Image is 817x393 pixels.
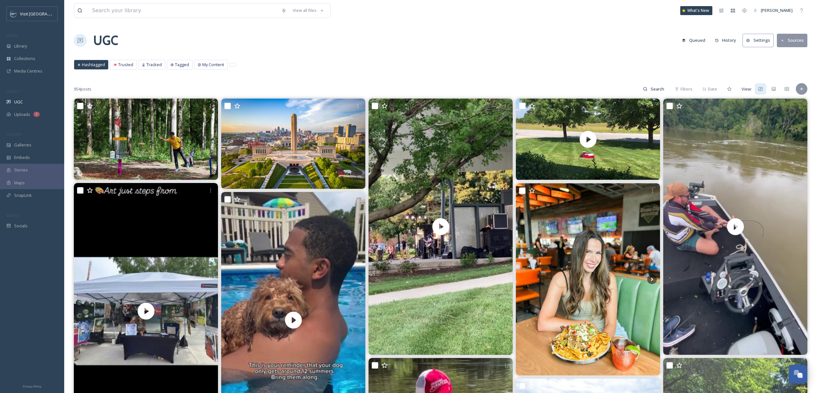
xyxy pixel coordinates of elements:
span: Date [708,86,717,92]
input: Search [648,83,668,95]
a: [PERSON_NAME] [750,4,796,17]
button: Open Chat [789,365,807,383]
img: thumbnail [369,99,513,355]
span: Library [14,43,27,49]
span: Media Centres [14,68,42,74]
span: MEDIA [6,33,18,38]
video: Robo mowing. This little guy knows what he’s doing! 😀💪🏻 #outdoorliving #landscaping #landscapedes... [516,99,660,180]
span: Collections [14,56,35,62]
a: Settings [743,34,777,47]
span: Tracked [146,62,162,68]
a: UGC [93,31,118,50]
button: Queued [679,34,708,47]
span: Privacy Policy [23,384,41,389]
img: thumbnail [516,99,660,180]
span: Visit [GEOGRAPHIC_DATA] [20,11,70,17]
img: Your shot will be as smooth as your mindset. Follow us: disc_golfusa #Worcester #Yonkers #Fayette... [74,99,218,180]
span: My Content [202,62,224,68]
span: Tagged [175,62,189,68]
a: Queued [679,34,712,47]
a: History [712,34,743,47]
button: Settings [743,34,774,47]
input: Search your library [89,4,278,18]
img: c3es6xdrejuflcaqpovn.png [10,11,17,17]
span: 954 posts [74,86,91,92]
span: Uploads [14,111,30,118]
span: COLLECT [6,89,20,94]
img: Visiting 30hop at the Merriam location was so fun yall! My fam and I went yesterday and got lots ... [516,183,660,376]
span: View: [742,86,752,92]
span: [PERSON_NAME] [761,7,793,13]
span: Trusted [118,62,133,68]
span: Filters [681,86,692,92]
button: History [712,34,740,47]
a: What's New [680,6,712,15]
span: SOCIALS [6,213,19,218]
img: thumbnail [663,99,807,355]
div: 1 [33,112,40,117]
span: Galleries [14,142,31,148]
span: Hashtagged [82,62,105,68]
span: Embeds [14,154,30,161]
span: WIDGETS [6,132,21,137]
span: Socials [14,223,28,229]
img: This Saturday, Aug. 16, is 816 Day. It’s named after the longtime area code for the Missouri side... [221,99,365,189]
a: View all files [290,4,327,17]
span: Maps [14,180,25,186]
span: UGC [14,99,23,105]
a: Privacy Policy [23,382,41,390]
span: Stories [14,167,28,173]
video: Fishing is not an escape from life, but often a deeper immersion into it. Follow us: fishing_girl... [663,99,807,355]
video: Lester Estelle Sr. at Thompson Park. #lesterestellesr #smoothjazz #fortheloveofyou #overlandpark [369,99,513,355]
span: SnapLink [14,192,32,198]
button: Sources [777,34,807,47]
